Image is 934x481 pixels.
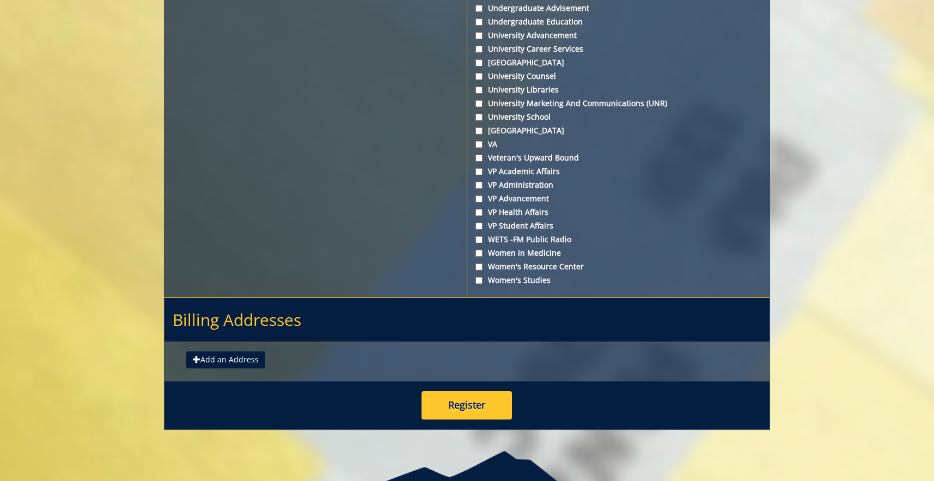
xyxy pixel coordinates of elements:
[475,44,761,54] label: University Career Services
[475,275,761,286] label: Women's Studies
[475,261,761,272] label: Women's Resource Center
[475,180,761,190] label: VP Administration
[475,234,761,245] label: WETS -FM Public Radio
[186,351,265,368] button: Add an Address
[475,71,761,82] label: University Counsel
[475,139,761,150] label: VA
[422,391,512,420] button: Register
[475,16,761,27] label: Undergraduate Education
[475,248,761,258] label: Women in Medicine
[164,298,770,342] h2: Billing Addresses
[475,57,761,68] label: [GEOGRAPHIC_DATA]
[475,3,761,14] label: Undergraduate Advisement
[475,125,761,136] label: [GEOGRAPHIC_DATA]
[475,220,761,231] label: VP Student Affairs
[475,152,761,163] label: Veteran's Upward Bound
[475,207,761,218] label: VP Health Affairs
[475,30,761,41] label: University Advancement
[475,193,761,204] label: VP Advancement
[475,166,761,177] label: VP Academic Affairs
[475,84,761,95] label: University Libraries
[475,98,761,109] label: University Marketing and Communications (UNR)
[475,112,761,122] label: University School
